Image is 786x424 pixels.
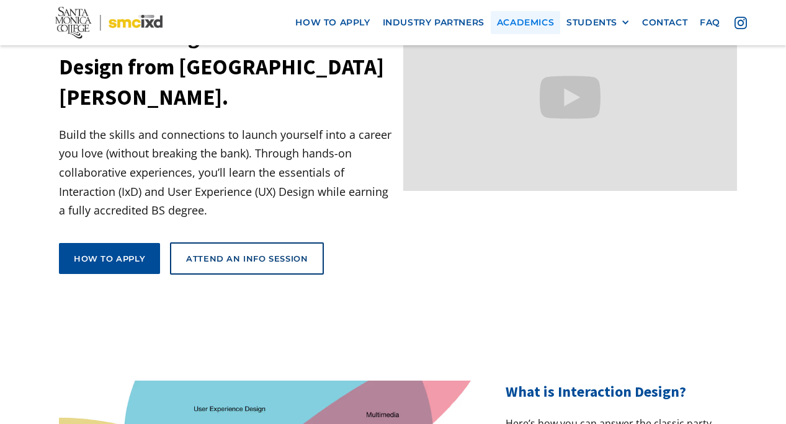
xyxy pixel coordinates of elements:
[186,253,308,264] div: Attend an Info Session
[566,17,630,28] div: STUDENTS
[506,381,727,403] h2: What is Interaction Design?
[566,17,617,28] div: STUDENTS
[55,7,163,38] img: Santa Monica College - SMC IxD logo
[491,11,560,34] a: Academics
[377,11,491,34] a: industry partners
[170,242,324,275] a: Attend an Info Session
[636,11,694,34] a: contact
[403,4,737,191] iframe: Design your future with a Bachelor's Degree in Interaction Design from Santa Monica College
[59,243,160,274] a: How to apply
[74,253,145,264] div: How to apply
[735,17,747,29] img: icon - instagram
[694,11,726,34] a: faq
[59,125,393,220] p: Build the skills and connections to launch yourself into a career you love (without breaking the ...
[289,11,376,34] a: how to apply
